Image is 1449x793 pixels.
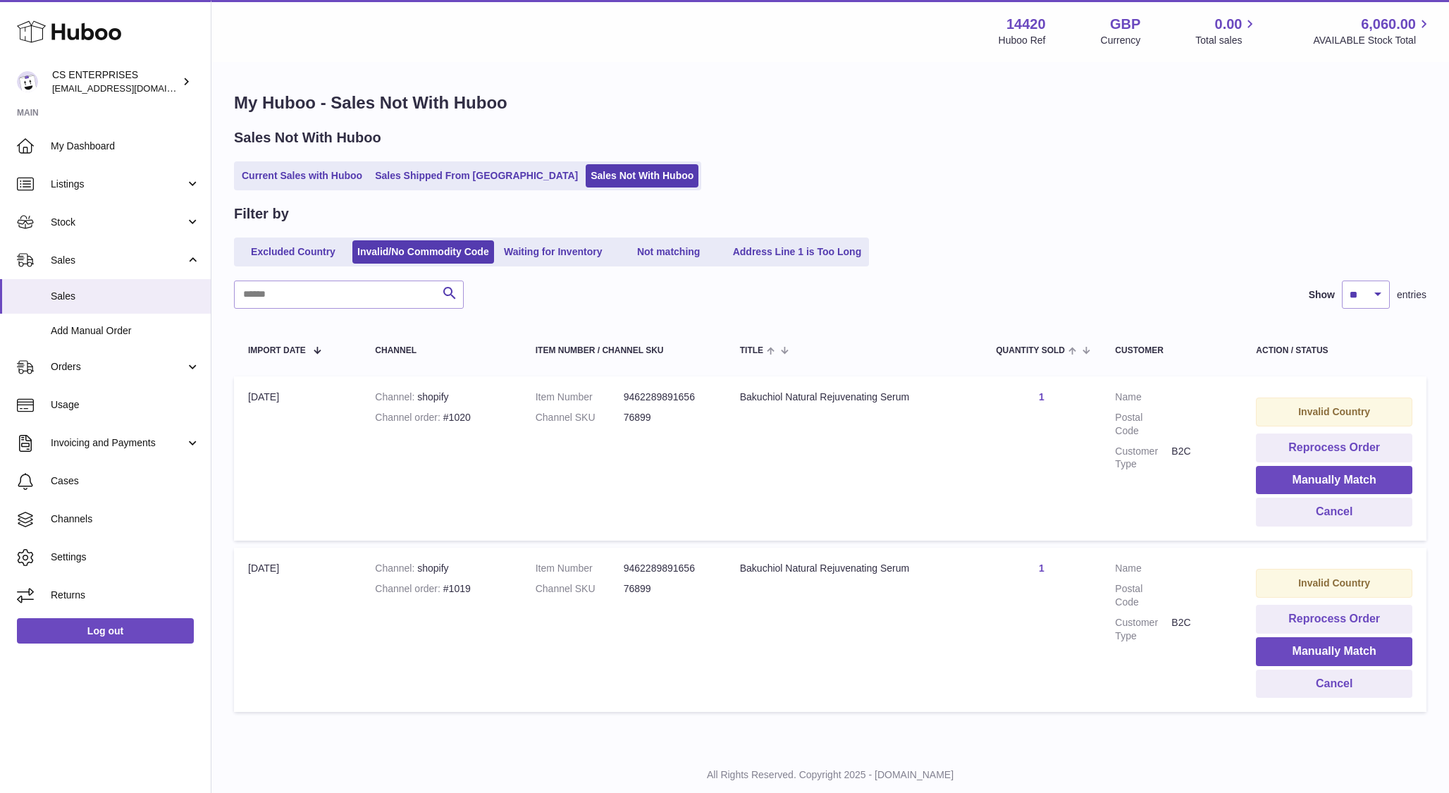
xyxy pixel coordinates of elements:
dt: Name [1115,562,1171,575]
a: 1 [1039,563,1044,574]
td: [DATE] [234,376,361,541]
span: Import date [248,346,306,355]
strong: GBP [1110,15,1140,34]
dt: Customer Type [1115,445,1171,472]
span: Sales [51,254,185,267]
a: Invalid/No Commodity Code [352,240,494,264]
button: Reprocess Order [1256,605,1412,634]
div: Item Number / Channel SKU [536,346,712,355]
a: 1 [1039,391,1044,402]
img: csenterprisesholding@gmail.com [17,71,38,92]
div: Bakuchiol Natural Rejuvenating Serum [740,391,968,404]
span: Usage [51,398,200,412]
dd: 9462289891656 [624,391,712,404]
div: Channel [375,346,507,355]
strong: 14420 [1006,15,1046,34]
td: [DATE] [234,548,361,712]
a: Current Sales with Huboo [237,164,367,188]
div: shopify [375,391,507,404]
span: Quantity Sold [996,346,1065,355]
span: Listings [51,178,185,191]
dd: 76899 [624,582,712,596]
span: Add Manual Order [51,324,200,338]
dt: Name [1115,391,1171,404]
button: Cancel [1256,670,1412,699]
span: Invoicing and Payments [51,436,185,450]
span: Title [740,346,763,355]
a: Not matching [612,240,725,264]
dt: Item Number [536,562,624,575]
a: Sales Shipped From [GEOGRAPHIC_DATA] [370,164,583,188]
a: 0.00 Total sales [1195,15,1258,47]
button: Reprocess Order [1256,434,1412,462]
a: Log out [17,618,194,644]
span: Returns [51,589,200,602]
h1: My Huboo - Sales Not With Huboo [234,92,1426,114]
h2: Sales Not With Huboo [234,128,381,147]
strong: Invalid Country [1298,577,1370,589]
dt: Customer Type [1115,616,1171,643]
h2: Filter by [234,204,289,223]
div: shopify [375,562,507,575]
button: Cancel [1256,498,1412,527]
a: 6,060.00 AVAILABLE Stock Total [1313,15,1432,47]
strong: Channel [375,391,417,402]
div: CS ENTERPRISES [52,68,179,95]
dt: Channel SKU [536,411,624,424]
button: Manually Match [1256,637,1412,666]
dd: 76899 [624,411,712,424]
strong: Channel order [375,412,443,423]
span: My Dashboard [51,140,200,153]
span: Total sales [1195,34,1258,47]
strong: Channel [375,563,417,574]
div: Bakuchiol Natural Rejuvenating Serum [740,562,968,575]
div: #1019 [375,582,507,596]
dd: B2C [1171,445,1228,472]
a: Waiting for Inventory [497,240,610,264]
dd: B2C [1171,616,1228,643]
dt: Channel SKU [536,582,624,596]
strong: Invalid Country [1298,406,1370,417]
label: Show [1309,288,1335,302]
span: 6,060.00 [1361,15,1416,34]
a: Excluded Country [237,240,350,264]
span: Channels [51,512,200,526]
div: Customer [1115,346,1228,355]
span: AVAILABLE Stock Total [1313,34,1432,47]
span: Cases [51,474,200,488]
button: Manually Match [1256,466,1412,495]
span: Settings [51,551,200,564]
span: Sales [51,290,200,303]
span: Orders [51,360,185,374]
div: #1020 [375,411,507,424]
div: Action / Status [1256,346,1412,355]
div: Huboo Ref [999,34,1046,47]
dt: Postal Code [1115,411,1171,438]
span: entries [1397,288,1426,302]
dt: Postal Code [1115,582,1171,609]
span: [EMAIL_ADDRESS][DOMAIN_NAME] [52,82,207,94]
dd: 9462289891656 [624,562,712,575]
a: Address Line 1 is Too Long [728,240,867,264]
span: Stock [51,216,185,229]
div: Currency [1101,34,1141,47]
p: All Rights Reserved. Copyright 2025 - [DOMAIN_NAME] [223,768,1438,782]
a: Sales Not With Huboo [586,164,698,188]
strong: Channel order [375,583,443,594]
span: 0.00 [1215,15,1243,34]
dt: Item Number [536,391,624,404]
